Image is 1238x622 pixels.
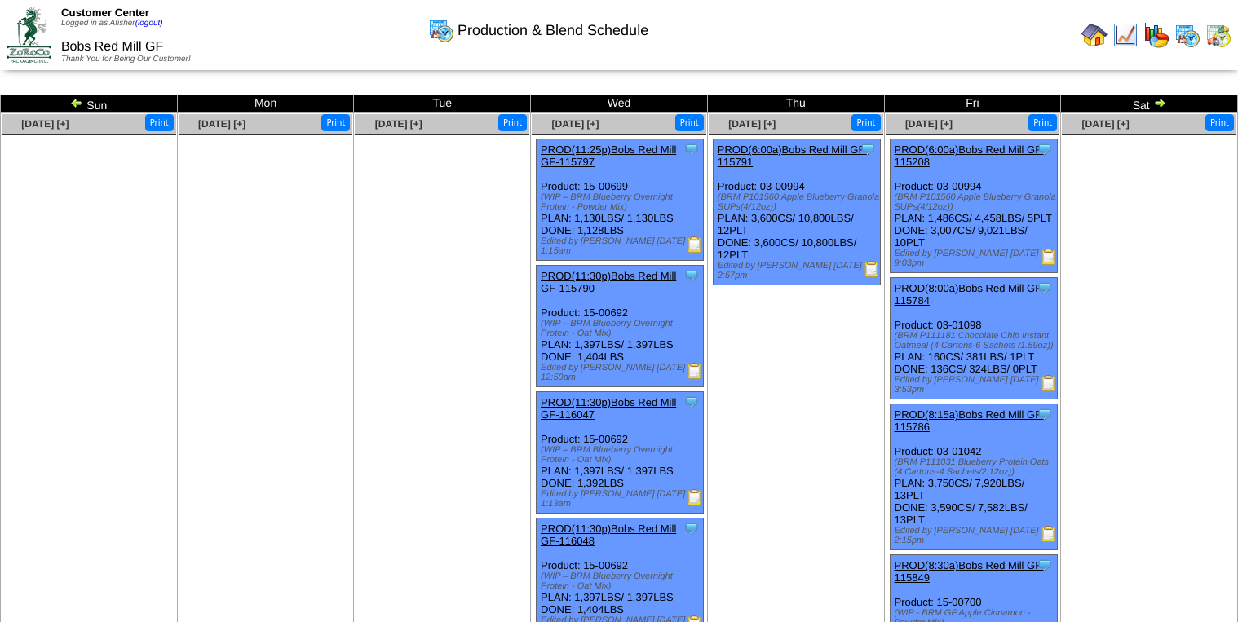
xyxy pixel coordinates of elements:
img: Production Report [864,261,880,277]
span: Production & Blend Schedule [458,22,648,39]
img: Production Report [687,489,703,505]
a: (logout) [135,19,163,28]
button: Print [851,114,880,131]
a: PROD(6:00a)Bobs Red Mill GF-115791 [718,143,869,168]
img: Tooltip [1037,141,1053,157]
a: PROD(11:30p)Bobs Red Mill GF-116048 [541,523,676,547]
img: Tooltip [683,520,700,536]
div: Edited by [PERSON_NAME] [DATE] 1:15am [541,236,703,256]
a: PROD(8:30a)Bobs Red Mill GF-115849 [895,559,1046,584]
div: Edited by [PERSON_NAME] [DATE] 2:15pm [895,526,1057,545]
td: Sat [1061,95,1238,113]
img: Production Report [1041,526,1057,542]
div: Product: 03-01098 PLAN: 160CS / 381LBS / 1PLT DONE: 136CS / 324LBS / 0PLT [890,278,1057,399]
button: Print [321,114,350,131]
div: (WIP – BRM Blueberry Overnight Protein - Oat Mix) [541,319,703,338]
a: [DATE] [+] [375,118,422,130]
div: Product: 15-00692 PLAN: 1,397LBS / 1,397LBS DONE: 1,392LBS [537,392,704,514]
a: PROD(11:25p)Bobs Red Mill GF-115797 [541,143,676,168]
div: Edited by [PERSON_NAME] [DATE] 9:03pm [895,249,1057,268]
div: Product: 03-01042 PLAN: 3,750CS / 7,920LBS / 13PLT DONE: 3,590CS / 7,582LBS / 13PLT [890,404,1057,550]
a: [DATE] [+] [905,118,953,130]
div: (WIP – BRM Blueberry Overnight Protein - Powder Mix) [541,192,703,212]
a: [DATE] [+] [198,118,245,130]
img: Tooltip [683,267,700,284]
a: [DATE] [+] [21,118,69,130]
img: Production Report [1041,375,1057,391]
div: Edited by [PERSON_NAME] [DATE] 3:53pm [895,375,1057,395]
span: Customer Center [61,7,149,19]
img: arrowright.gif [1153,96,1166,109]
img: Tooltip [1037,280,1053,296]
img: line_graph.gif [1112,22,1139,48]
div: (BRM P111181 Chocolate Chip Instant Oatmeal (4 Cartons-6 Sachets /1.59oz)) [895,331,1057,351]
div: Edited by [PERSON_NAME] [DATE] 1:13am [541,489,703,509]
img: calendarprod.gif [1174,22,1200,48]
button: Print [145,114,174,131]
a: PROD(11:30p)Bobs Red Mill GF-115790 [541,270,676,294]
a: [DATE] [+] [551,118,599,130]
a: PROD(11:30p)Bobs Red Mill GF-116047 [541,396,676,421]
div: Product: 03-00994 PLAN: 1,486CS / 4,458LBS / 5PLT DONE: 3,007CS / 9,021LBS / 10PLT [890,139,1057,273]
div: (BRM P111031 Blueberry Protein Oats (4 Cartons-4 Sachets/2.12oz)) [895,457,1057,477]
img: arrowleft.gif [70,96,83,109]
img: Tooltip [1037,406,1053,422]
td: Wed [531,95,708,113]
img: Production Report [1041,249,1057,265]
img: calendarprod.gif [428,17,454,43]
a: PROD(8:00a)Bobs Red Mill GF-115784 [895,282,1046,307]
td: Mon [177,95,354,113]
img: Tooltip [683,394,700,410]
div: Edited by [PERSON_NAME] [DATE] 2:57pm [718,261,880,280]
img: home.gif [1081,22,1108,48]
div: (BRM P101560 Apple Blueberry Granola SUPs(4/12oz)) [718,192,880,212]
div: Edited by [PERSON_NAME] [DATE] 12:50am [541,363,703,382]
div: (BRM P101560 Apple Blueberry Granola SUPs(4/12oz)) [895,192,1057,212]
button: Print [675,114,704,131]
img: Tooltip [860,141,876,157]
div: Product: 15-00692 PLAN: 1,397LBS / 1,397LBS DONE: 1,404LBS [537,266,704,387]
img: Production Report [687,363,703,379]
a: [DATE] [+] [1082,118,1130,130]
button: Print [1205,114,1234,131]
td: Tue [354,95,531,113]
button: Print [1028,114,1057,131]
button: Print [498,114,527,131]
span: Thank You for Being Our Customer! [61,55,191,64]
td: Sun [1,95,178,113]
a: PROD(8:15a)Bobs Red Mill GF-115786 [895,408,1046,433]
img: Tooltip [683,141,700,157]
img: ZoRoCo_Logo(Green%26Foil)%20jpg.webp [7,7,51,62]
div: (WIP – BRM Blueberry Overnight Protein - Oat Mix) [541,445,703,465]
span: Bobs Red Mill GF [61,40,163,54]
td: Fri [884,95,1061,113]
div: (WIP – BRM Blueberry Overnight Protein - Oat Mix) [541,571,703,591]
img: Tooltip [1037,557,1053,573]
img: calendarinout.gif [1205,22,1231,48]
div: Product: 03-00994 PLAN: 3,600CS / 10,800LBS / 12PLT DONE: 3,600CS / 10,800LBS / 12PLT [713,139,880,285]
img: Production Report [687,236,703,253]
a: PROD(6:00a)Bobs Red Mill GF-115208 [895,143,1046,168]
td: Thu [707,95,884,113]
span: Logged in as Afisher [61,19,163,28]
div: Product: 15-00699 PLAN: 1,130LBS / 1,130LBS DONE: 1,128LBS [537,139,704,261]
img: graph.gif [1143,22,1169,48]
a: [DATE] [+] [728,118,776,130]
